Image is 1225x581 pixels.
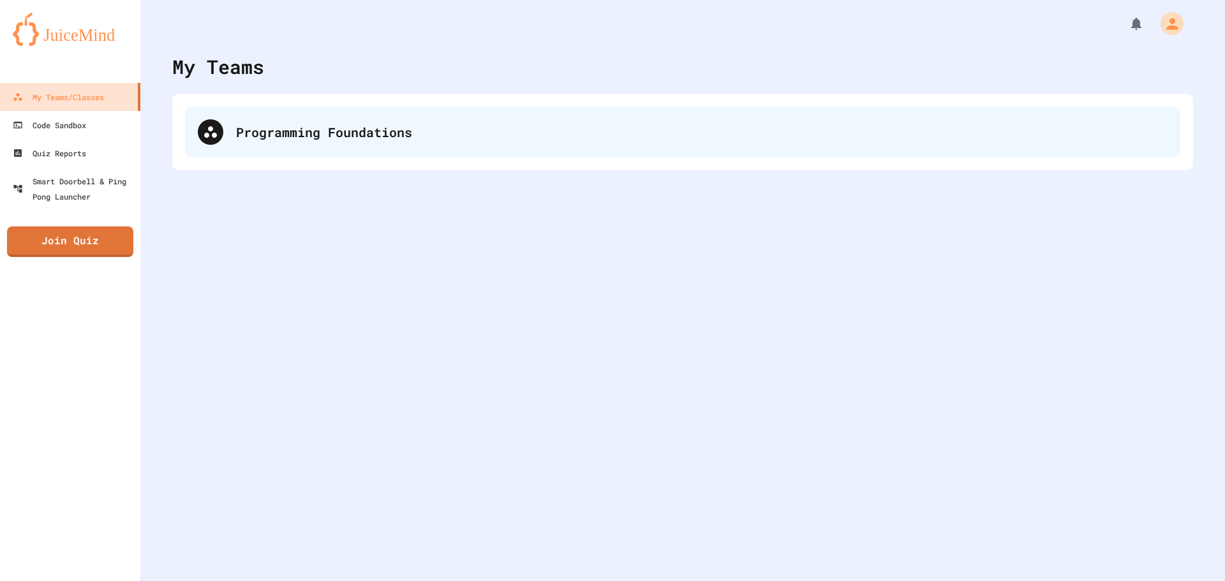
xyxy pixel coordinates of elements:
div: My Teams [172,52,264,81]
div: Smart Doorbell & Ping Pong Launcher [13,173,135,204]
div: Code Sandbox [13,117,86,133]
div: Programming Foundations [236,122,1168,142]
a: Join Quiz [7,226,133,257]
div: Programming Foundations [185,107,1180,158]
div: My Notifications [1105,13,1147,34]
img: logo-orange.svg [13,13,128,46]
div: My Teams/Classes [13,89,104,105]
div: My Account [1147,9,1187,38]
div: Quiz Reports [13,145,86,161]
